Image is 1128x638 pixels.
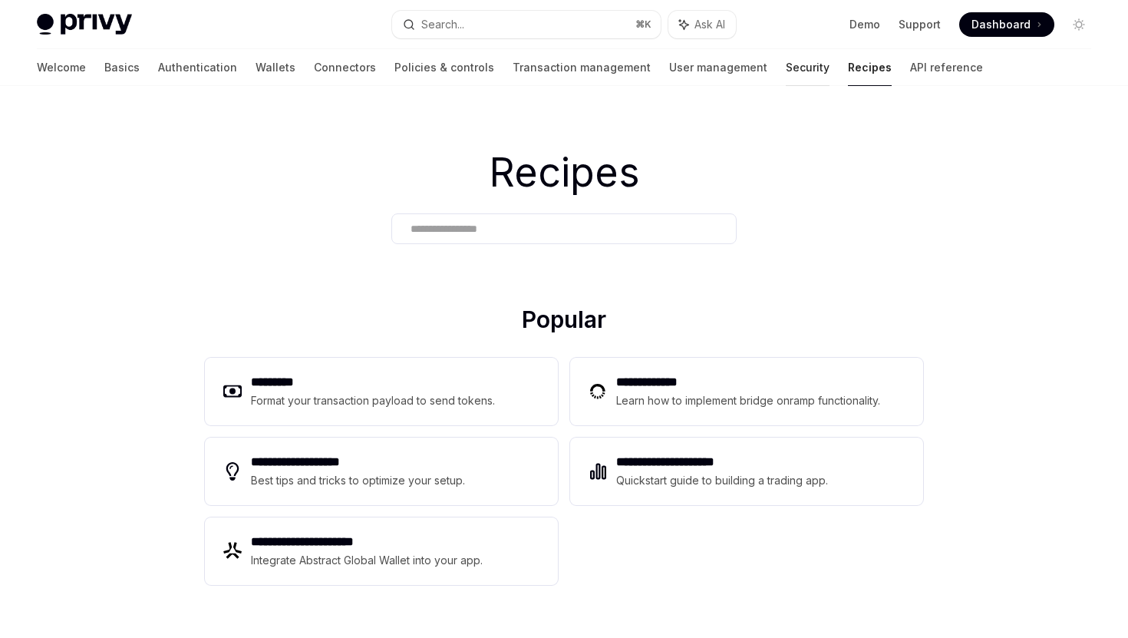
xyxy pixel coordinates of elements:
div: Quickstart guide to building a trading app. [616,471,829,490]
a: Welcome [37,49,86,86]
button: Ask AI [668,11,736,38]
a: Dashboard [959,12,1054,37]
button: Toggle dark mode [1067,12,1091,37]
div: Integrate Abstract Global Wallet into your app. [251,551,484,570]
span: ⌘ K [635,18,651,31]
a: Connectors [314,49,376,86]
a: User management [669,49,767,86]
div: Learn how to implement bridge onramp functionality. [616,392,885,410]
a: **** **** ***Learn how to implement bridge onramp functionality. [570,358,923,425]
div: Best tips and tricks to optimize your setup. [251,471,467,490]
img: light logo [37,14,132,35]
a: Transaction management [513,49,651,86]
a: Basics [104,49,140,86]
a: Policies & controls [394,49,494,86]
a: Recipes [848,49,892,86]
a: Security [786,49,830,86]
div: Format your transaction payload to send tokens. [251,392,496,410]
span: Ask AI [694,17,725,32]
div: Search... [421,15,464,34]
h2: Popular [205,306,923,339]
a: API reference [910,49,983,86]
button: Search...⌘K [392,11,660,38]
span: Dashboard [971,17,1031,32]
a: Demo [849,17,880,32]
a: **** ****Format your transaction payload to send tokens. [205,358,558,425]
a: Authentication [158,49,237,86]
a: Support [899,17,941,32]
a: Wallets [256,49,295,86]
